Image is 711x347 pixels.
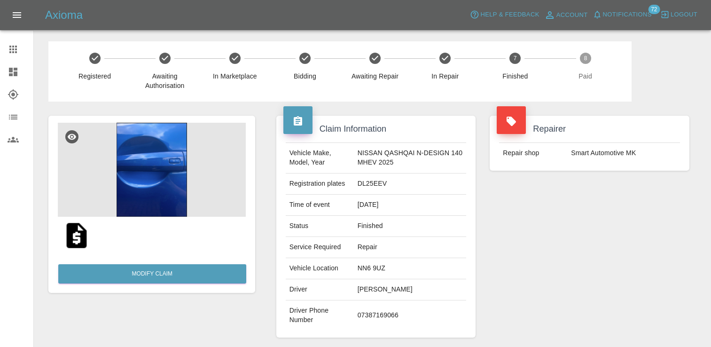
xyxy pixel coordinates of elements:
td: Finished [354,216,467,237]
img: ef19ccc4-c207-45e0-95af-5fd12bc34171 [58,123,246,217]
h4: Claim Information [283,123,469,135]
td: DL25EEV [354,173,467,195]
td: Repair shop [499,143,567,164]
td: [PERSON_NAME] [354,279,467,300]
h4: Repairer [497,123,682,135]
span: Account [556,10,588,21]
button: Logout [658,8,700,22]
td: Driver [286,279,354,300]
td: Driver Phone Number [286,300,354,331]
h5: Axioma [45,8,83,23]
td: Vehicle Location [286,258,354,279]
td: Vehicle Make, Model, Year [286,143,354,173]
a: Modify Claim [58,264,246,284]
button: Open drawer [6,4,28,26]
span: Notifications [603,9,652,20]
td: Time of event [286,195,354,216]
span: Awaiting Repair [344,71,406,81]
span: Paid [554,71,617,81]
text: 8 [584,55,587,62]
text: 7 [514,55,517,62]
td: Registration plates [286,173,354,195]
td: NISSAN QASHQAI N-DESIGN 140 MHEV 2025 [354,143,467,173]
span: Help & Feedback [480,9,539,20]
span: Registered [63,71,126,81]
a: Account [542,8,590,23]
td: NN6 9UZ [354,258,467,279]
button: Help & Feedback [468,8,541,22]
td: 07387169066 [354,300,467,331]
td: Repair [354,237,467,258]
button: Notifications [590,8,654,22]
span: 72 [648,5,660,14]
td: Status [286,216,354,237]
span: In Repair [414,71,477,81]
td: [DATE] [354,195,467,216]
td: Service Required [286,237,354,258]
span: Awaiting Authorisation [133,71,196,90]
span: Bidding [273,71,336,81]
span: Logout [671,9,697,20]
img: original/767b59a6-a23e-428f-be4f-0ba1bfb66cf1 [62,221,92,251]
span: In Marketplace [203,71,266,81]
span: Finished [484,71,547,81]
td: Smart Automotive MK [567,143,680,164]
